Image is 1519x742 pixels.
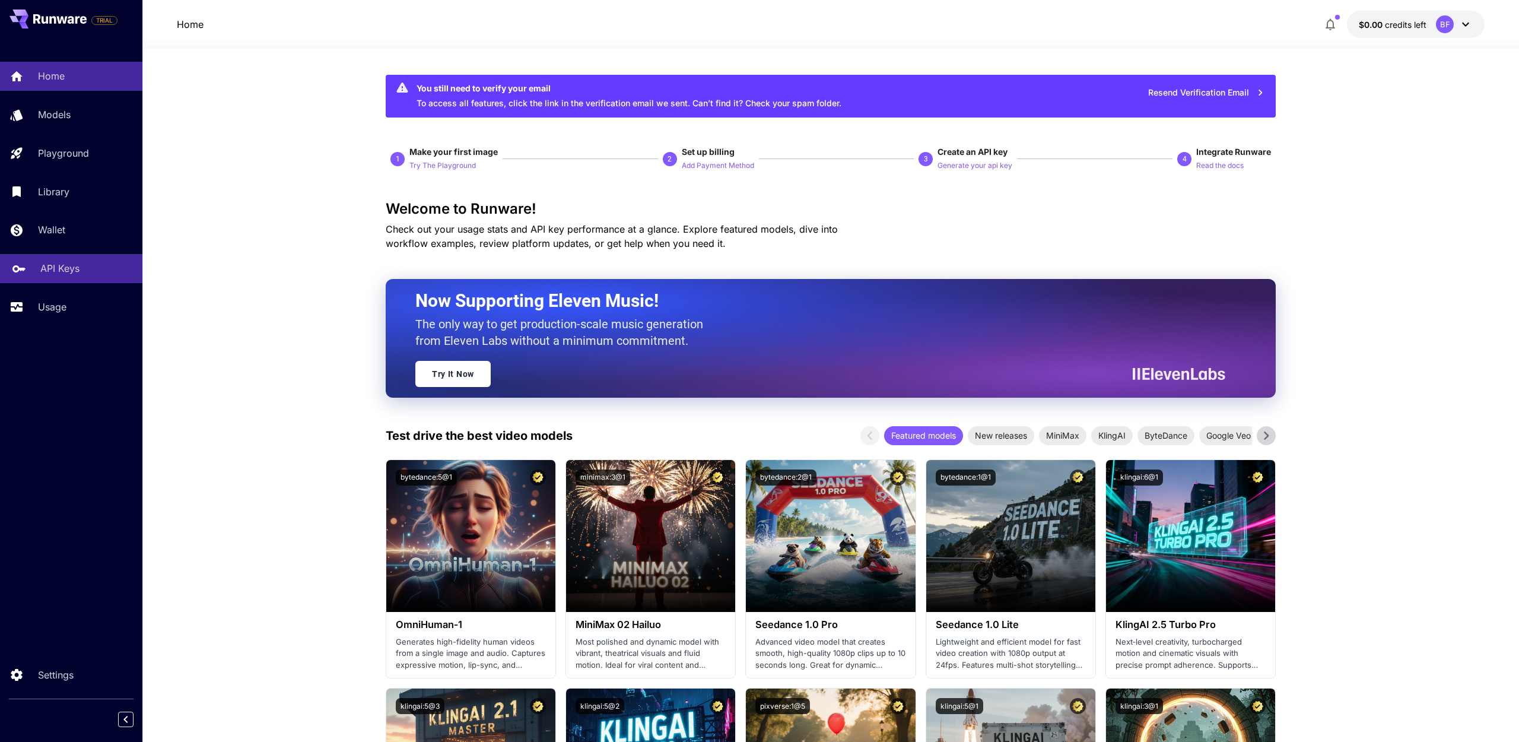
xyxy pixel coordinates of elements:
button: Certified Model – Vetted for best performance and includes a commercial license. [890,698,906,714]
p: Playground [38,146,89,160]
h3: MiniMax 02 Hailuo [576,619,726,630]
button: minimax:3@1 [576,470,630,486]
span: Featured models [884,429,963,442]
span: TRIAL [92,16,117,25]
div: Google Veo [1199,426,1258,445]
span: MiniMax [1039,429,1086,442]
p: Advanced video model that creates smooth, high-quality 1080p clips up to 10 seconds long. Great f... [755,636,905,671]
button: Certified Model – Vetted for best performance and includes a commercial license. [710,470,726,486]
h3: OmniHuman‑1 [396,619,546,630]
div: Collapse sidebar [127,709,142,730]
span: New releases [968,429,1034,442]
button: bytedance:5@1 [396,470,457,486]
img: alt [746,460,915,612]
img: alt [386,460,555,612]
h2: Now Supporting Eleven Music! [415,290,1216,312]
a: Home [177,17,204,31]
div: New releases [968,426,1034,445]
div: ByteDance [1137,426,1194,445]
p: Generates high-fidelity human videos from a single image and audio. Captures expressive motion, l... [396,636,546,671]
span: credits left [1385,20,1426,30]
p: Models [38,107,71,122]
button: $0.00BF [1347,11,1485,38]
span: KlingAI [1091,429,1133,442]
p: 3 [924,154,928,164]
p: Library [38,185,69,199]
h3: Seedance 1.0 Pro [755,619,905,630]
div: To access all features, click the link in the verification email we sent. Can’t find it? Check yo... [417,78,841,114]
p: Settings [38,668,74,682]
p: 1 [396,154,400,164]
div: You still need to verify your email [417,82,841,94]
p: API Keys [40,261,80,275]
div: BF [1436,15,1454,33]
span: Google Veo [1199,429,1258,442]
h3: Welcome to Runware! [386,201,1276,217]
button: bytedance:2@1 [755,470,816,486]
div: $0.00 [1359,18,1426,31]
button: Certified Model – Vetted for best performance and includes a commercial license. [530,698,546,714]
button: Resend Verification Email [1142,81,1271,105]
img: alt [566,460,735,612]
button: bytedance:1@1 [936,470,996,486]
p: Usage [38,300,66,314]
p: Most polished and dynamic model with vibrant, theatrical visuals and fluid motion. Ideal for vira... [576,636,726,671]
span: Create an API key [938,147,1008,157]
p: Test drive the best video models [386,427,573,445]
button: klingai:5@3 [396,698,444,714]
img: alt [1106,460,1275,612]
button: Collapse sidebar [118,712,134,727]
button: klingai:6@1 [1116,470,1163,486]
p: The only way to get production-scale music generation from Eleven Labs without a minimum commitment. [415,316,712,349]
span: Check out your usage stats and API key performance at a glance. Explore featured models, dive int... [386,223,838,249]
button: Certified Model – Vetted for best performance and includes a commercial license. [1070,698,1086,714]
button: Certified Model – Vetted for best performance and includes a commercial license. [1250,698,1266,714]
span: $0.00 [1359,20,1385,30]
span: Integrate Runware [1196,147,1271,157]
button: Certified Model – Vetted for best performance and includes a commercial license. [710,698,726,714]
p: Lightweight and efficient model for fast video creation with 1080p output at 24fps. Features mult... [936,636,1086,671]
p: 2 [668,154,672,164]
button: klingai:5@1 [936,698,983,714]
button: pixverse:1@5 [755,698,810,714]
span: Set up billing [682,147,735,157]
p: Try The Playground [409,160,476,172]
nav: breadcrumb [177,17,204,31]
span: Make your first image [409,147,498,157]
button: klingai:3@1 [1116,698,1163,714]
p: Wallet [38,223,65,237]
div: KlingAI [1091,426,1133,445]
button: Read the docs [1196,158,1244,172]
button: Add Payment Method [682,158,754,172]
p: Read the docs [1196,160,1244,172]
a: Try It Now [415,361,491,387]
img: alt [926,460,1095,612]
button: klingai:5@2 [576,698,624,714]
div: MiniMax [1039,426,1086,445]
p: Generate your api key [938,160,1012,172]
h3: KlingAI 2.5 Turbo Pro [1116,619,1266,630]
span: Add your payment card to enable full platform functionality. [91,13,117,27]
button: Certified Model – Vetted for best performance and includes a commercial license. [530,470,546,486]
button: Generate your api key [938,158,1012,172]
p: Next‑level creativity, turbocharged motion and cinematic visuals with precise prompt adherence. S... [1116,636,1266,671]
h3: Seedance 1.0 Lite [936,619,1086,630]
p: Home [38,69,65,83]
button: Try The Playground [409,158,476,172]
div: Featured models [884,426,963,445]
p: Add Payment Method [682,160,754,172]
p: 4 [1183,154,1187,164]
button: Certified Model – Vetted for best performance and includes a commercial license. [1250,470,1266,486]
button: Certified Model – Vetted for best performance and includes a commercial license. [890,470,906,486]
span: ByteDance [1137,429,1194,442]
button: Certified Model – Vetted for best performance and includes a commercial license. [1070,470,1086,486]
